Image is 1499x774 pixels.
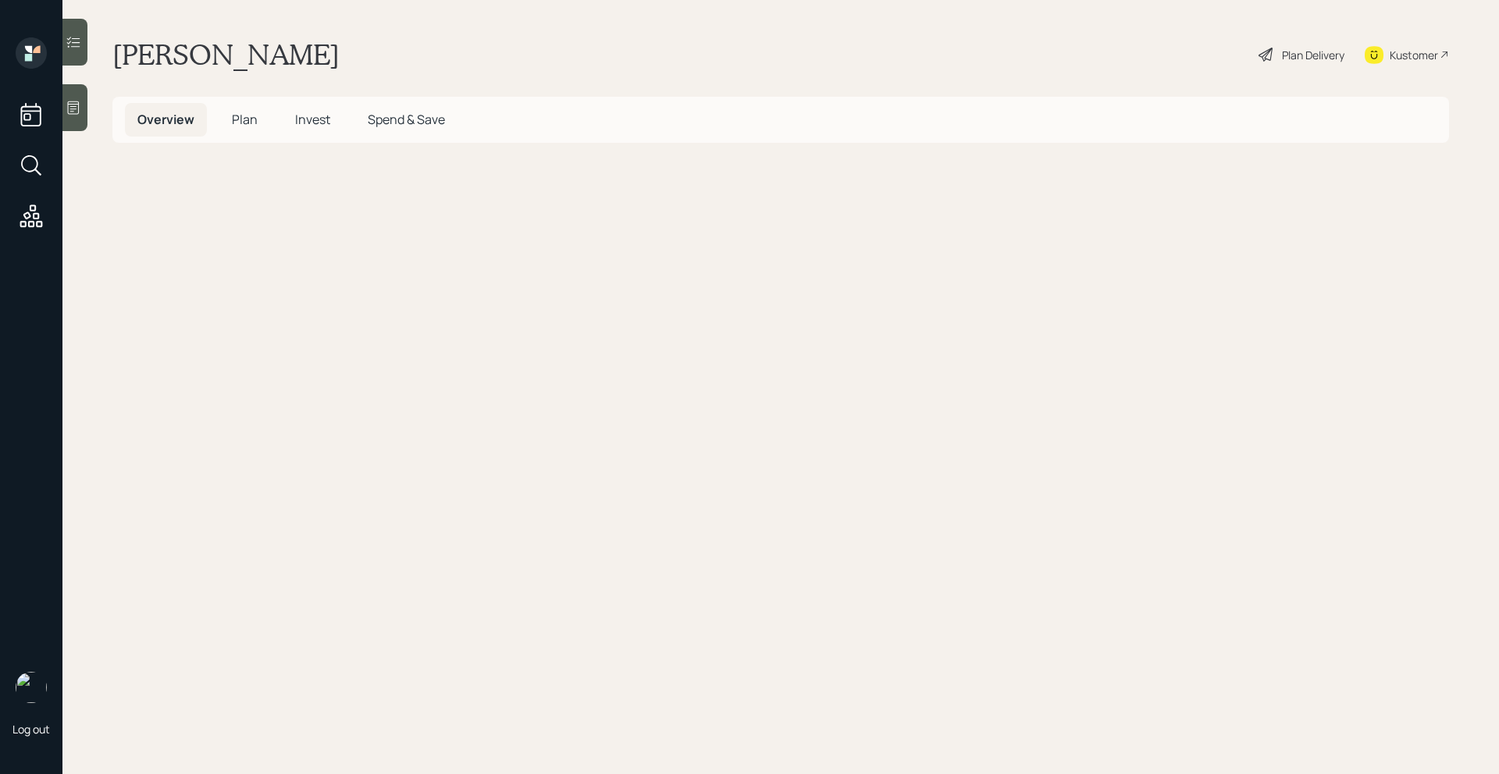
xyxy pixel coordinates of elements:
span: Plan [232,111,258,128]
div: Log out [12,722,50,737]
span: Overview [137,111,194,128]
h1: [PERSON_NAME] [112,37,340,72]
img: retirable_logo.png [16,672,47,703]
span: Spend & Save [368,111,445,128]
div: Plan Delivery [1282,47,1344,63]
span: Invest [295,111,330,128]
div: Kustomer [1390,47,1438,63]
